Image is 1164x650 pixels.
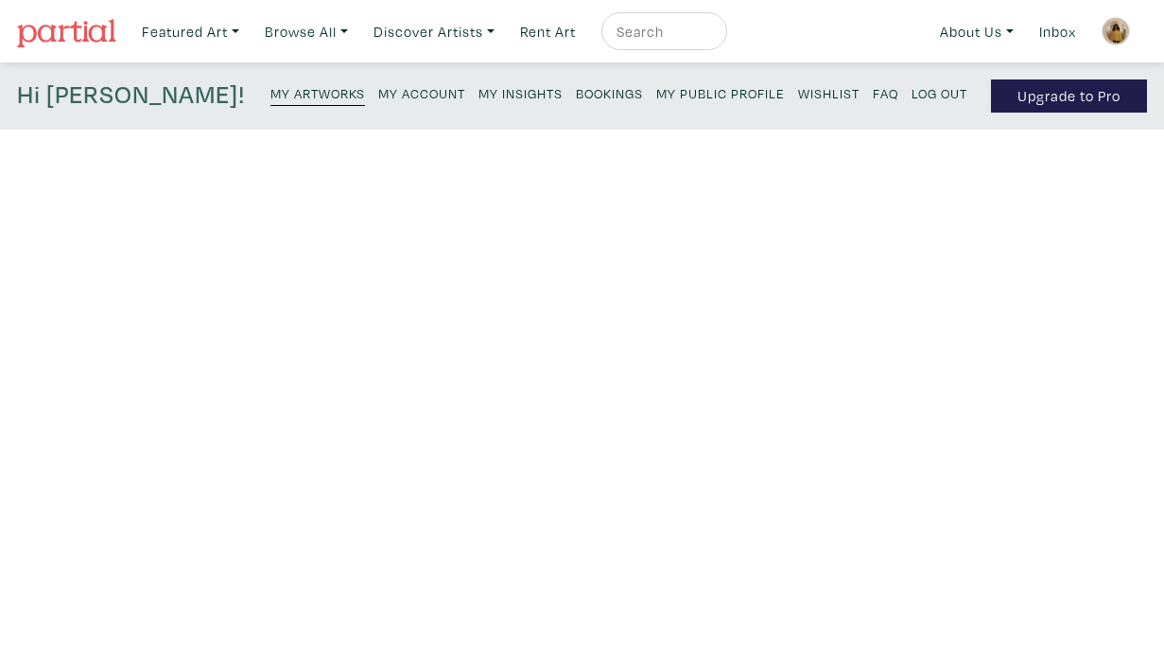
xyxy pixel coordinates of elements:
small: Log Out [912,84,967,102]
a: Inbox [1031,12,1085,51]
a: Browse All [256,12,356,51]
a: My Public Profile [656,79,785,105]
a: Bookings [576,79,643,105]
small: Wishlist [798,84,860,102]
input: Search [615,20,709,44]
small: FAQ [873,84,898,102]
small: Bookings [576,84,643,102]
a: Discover Artists [365,12,503,51]
a: My Account [378,79,465,105]
a: Rent Art [512,12,584,51]
img: phpThumb.php [1102,17,1130,45]
a: My Artworks [270,79,365,106]
a: About Us [931,12,1022,51]
a: FAQ [873,79,898,105]
a: My Insights [478,79,563,105]
small: My Insights [478,84,563,102]
small: My Account [378,84,465,102]
small: My Artworks [270,84,365,102]
small: My Public Profile [656,84,785,102]
a: Log Out [912,79,967,105]
h4: Hi [PERSON_NAME]! [17,79,245,113]
a: Upgrade to Pro [991,79,1147,113]
a: Wishlist [798,79,860,105]
a: Featured Art [133,12,248,51]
